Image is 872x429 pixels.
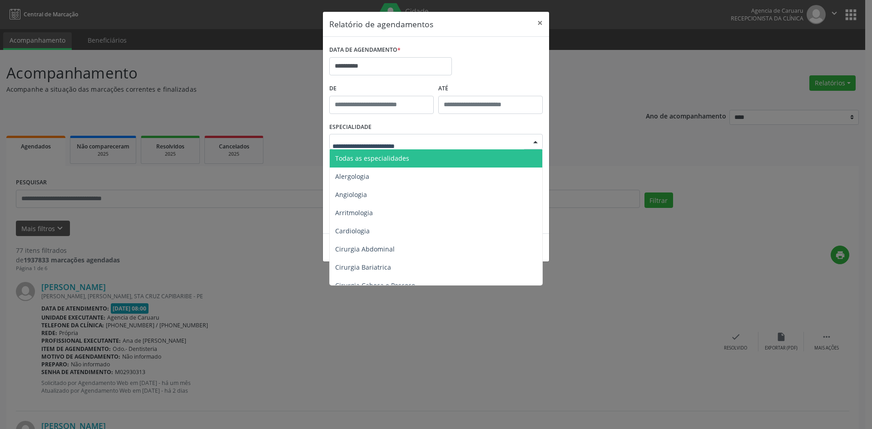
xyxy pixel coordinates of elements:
[335,263,391,271] span: Cirurgia Bariatrica
[335,227,370,235] span: Cardiologia
[329,82,434,96] label: De
[329,120,372,134] label: ESPECIALIDADE
[335,190,367,199] span: Angiologia
[438,82,543,96] label: ATÉ
[335,245,395,253] span: Cirurgia Abdominal
[329,43,401,57] label: DATA DE AGENDAMENTO
[329,18,433,30] h5: Relatório de agendamentos
[335,154,409,163] span: Todas as especialidades
[335,281,415,290] span: Cirurgia Cabeça e Pescoço
[335,172,369,181] span: Alergologia
[335,208,373,217] span: Arritmologia
[531,12,549,34] button: Close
